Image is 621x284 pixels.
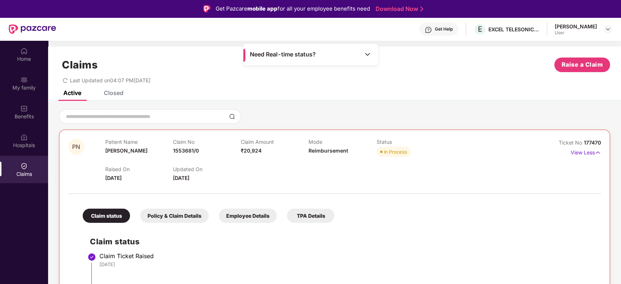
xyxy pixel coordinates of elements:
span: Need Real-time status? [250,51,316,58]
img: svg+xml;base64,PHN2ZyBpZD0iQ2xhaW0iIHhtbG5zPSJodHRwOi8vd3d3LnczLm9yZy8yMDAwL3N2ZyIgd2lkdGg9IjIwIi... [20,162,28,170]
img: svg+xml;base64,PHN2ZyBpZD0iU2VhcmNoLTMyeDMyIiB4bWxucz0iaHR0cDovL3d3dy53My5vcmcvMjAwMC9zdmciIHdpZH... [229,114,235,119]
div: Active [63,89,81,96]
img: svg+xml;base64,PHN2ZyBpZD0iSG9zcGl0YWxzIiB4bWxucz0iaHR0cDovL3d3dy53My5vcmcvMjAwMC9zdmciIHdpZHRoPS... [20,134,28,141]
div: Policy & Claim Details [140,209,209,223]
span: ₹20,924 [241,147,262,154]
div: Claim Ticket Raised [99,252,594,260]
p: Updated On [173,166,241,172]
p: Patient Name [105,139,173,145]
img: svg+xml;base64,PHN2ZyBpZD0iSG9tZSIgeG1sbnM9Imh0dHA6Ly93d3cudzMub3JnLzIwMDAvc3ZnIiB3aWR0aD0iMjAiIG... [20,47,28,55]
div: Closed [104,89,123,96]
img: svg+xml;base64,PHN2ZyBpZD0iSGVscC0zMngzMiIgeG1sbnM9Imh0dHA6Ly93d3cudzMub3JnLzIwMDAvc3ZnIiB3aWR0aD... [425,26,432,33]
span: PN [72,144,80,150]
img: svg+xml;base64,PHN2ZyB4bWxucz0iaHR0cDovL3d3dy53My5vcmcvMjAwMC9zdmciIHdpZHRoPSIxNyIgaGVpZ2h0PSIxNy... [595,149,601,157]
span: 177470 [584,139,601,146]
a: Download Now [376,5,421,13]
span: 1553681/0 [173,147,199,154]
span: [DATE] [173,175,189,181]
div: Claim status [83,209,130,223]
p: Raised On [105,166,173,172]
span: Last Updated on 04:07 PM[DATE] [70,77,150,83]
div: Get Pazcare for all your employee benefits need [216,4,370,13]
button: Raise a Claim [554,58,610,72]
div: [PERSON_NAME] [555,23,597,30]
div: In Process [384,148,407,155]
span: Ticket No [559,139,584,146]
img: svg+xml;base64,PHN2ZyB3aWR0aD0iMjAiIGhlaWdodD0iMjAiIHZpZXdCb3g9IjAgMCAyMCAyMCIgZmlsbD0ibm9uZSIgeG... [20,76,28,83]
div: Get Help [435,26,453,32]
div: TPA Details [287,209,334,223]
p: Claim No [173,139,241,145]
p: Claim Amount [241,139,308,145]
strong: mobile app [247,5,278,12]
span: [PERSON_NAME] [105,147,148,154]
img: New Pazcare Logo [9,24,56,34]
div: Employee Details [219,209,277,223]
div: User [555,30,597,36]
h1: Claims [62,59,98,71]
img: Stroke [420,5,423,13]
img: svg+xml;base64,PHN2ZyBpZD0iRHJvcGRvd24tMzJ4MzIiIHhtbG5zPSJodHRwOi8vd3d3LnczLm9yZy8yMDAwL3N2ZyIgd2... [605,26,611,32]
img: svg+xml;base64,PHN2ZyBpZD0iQmVuZWZpdHMiIHhtbG5zPSJodHRwOi8vd3d3LnczLm9yZy8yMDAwL3N2ZyIgd2lkdGg9Ij... [20,105,28,112]
img: svg+xml;base64,PHN2ZyBpZD0iU3RlcC1Eb25lLTMyeDMyIiB4bWxucz0iaHR0cDovL3d3dy53My5vcmcvMjAwMC9zdmciIH... [87,253,96,261]
p: View Less [571,147,601,157]
span: Raise a Claim [562,60,603,69]
span: [DATE] [105,175,122,181]
p: Mode [308,139,376,145]
span: Reimbursement [308,147,348,154]
span: E [478,25,482,33]
img: Toggle Icon [364,51,371,58]
div: [DATE] [99,261,594,268]
h2: Claim status [90,236,594,248]
p: Status [377,139,444,145]
span: redo [63,77,68,83]
div: EXCEL TELESONIC INDIA PRIVATE LIMITED [488,26,539,33]
img: Logo [203,5,211,12]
